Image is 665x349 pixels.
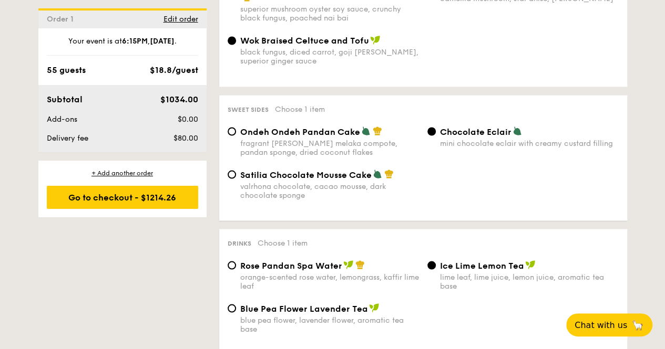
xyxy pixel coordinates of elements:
img: icon-vegan.f8ff3823.svg [369,303,380,312]
input: Chocolate Eclairmini chocolate eclair with creamy custard filling [427,127,436,135]
span: Order 1 [47,15,78,24]
img: icon-vegan.f8ff3823.svg [343,260,354,269]
strong: 6:15PM [122,37,148,46]
div: $18.8/guest [150,64,198,77]
span: Edit order [163,15,198,24]
div: + Add another order [47,169,198,177]
span: 🦙 [631,319,644,331]
img: icon-vegan.f8ff3823.svg [370,35,381,45]
img: icon-chef-hat.a58ddaea.svg [373,126,382,135]
div: Your event is at , . [47,36,198,56]
img: icon-vegetarian.fe4039eb.svg [513,126,522,135]
img: icon-chef-hat.a58ddaea.svg [355,260,365,269]
img: icon-chef-hat.a58ddaea.svg [384,169,394,178]
img: icon-vegetarian.fe4039eb.svg [361,126,371,135]
span: Chat with us [575,320,627,330]
span: Satilia Chocolate Mousse Cake [240,170,372,179]
span: Blue Pea Flower Lavender Tea [240,303,368,313]
div: mini chocolate eclair with creamy custard filling [440,139,619,147]
input: Wok Braised Celtuce and Tofublack fungus, diced carrot, goji [PERSON_NAME], superior ginger sauce [228,36,236,45]
div: blue pea flower, lavender flower, aromatic tea base [240,315,419,333]
span: Ondeh Ondeh Pandan Cake [240,126,360,136]
div: orange-scented rose water, lemongrass, kaffir lime leaf [240,272,419,290]
input: Rose Pandan Spa Waterorange-scented rose water, lemongrass, kaffir lime leaf [228,261,236,269]
span: Ice Lime Lemon Tea [440,260,524,270]
strong: [DATE] [150,37,175,46]
input: Ice Lime Lemon Tealime leaf, lime juice, lemon juice, aromatic tea base [427,261,436,269]
span: Add-ons [47,115,77,124]
span: Wok Braised Celtuce and Tofu [240,36,369,46]
input: Blue Pea Flower Lavender Teablue pea flower, lavender flower, aromatic tea base [228,304,236,312]
input: Satilia Chocolate Mousse Cakevalrhona chocolate, cacao mousse, dark chocolate sponge [228,170,236,178]
span: Subtotal [47,94,83,104]
div: fragrant [PERSON_NAME] melaka compote, pandan sponge, dried coconut flakes [240,139,419,156]
button: Chat with us🦙 [566,313,652,336]
span: Choose 1 item [258,238,308,247]
div: Go to checkout - $1214.26 [47,186,198,209]
span: Choose 1 item [275,104,325,113]
span: Chocolate Eclair [440,126,511,136]
div: lime leaf, lime juice, lemon juice, aromatic tea base [440,272,619,290]
span: Sweet sides [228,105,269,113]
div: 55 guests [47,64,86,77]
div: valrhona chocolate, cacao mousse, dark chocolate sponge [240,182,419,199]
span: $0.00 [177,115,198,124]
input: Ondeh Ondeh Pandan Cakefragrant [PERSON_NAME] melaka compote, pandan sponge, dried coconut flakes [228,127,236,135]
span: Delivery fee [47,134,88,143]
span: Drinks [228,239,251,247]
img: icon-vegetarian.fe4039eb.svg [373,169,382,178]
img: icon-vegan.f8ff3823.svg [525,260,536,269]
div: black fungus, diced carrot, goji [PERSON_NAME], superior ginger sauce [240,48,419,66]
span: Rose Pandan Spa Water [240,260,342,270]
div: superior mushroom oyster soy sauce, crunchy black fungus, poached nai bai [240,5,419,23]
span: $1034.00 [160,94,198,104]
span: $80.00 [173,134,198,143]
